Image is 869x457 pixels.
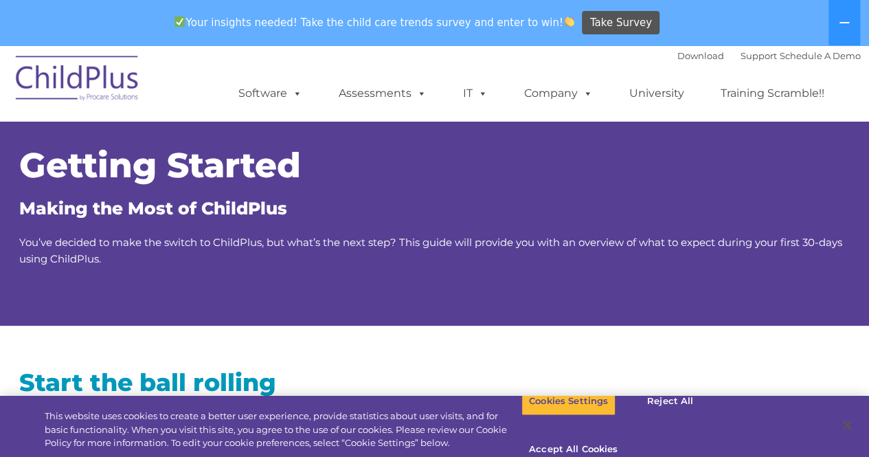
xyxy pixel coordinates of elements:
font: | [677,50,861,61]
div: This website uses cookies to create a better user experience, provide statistics about user visit... [45,410,521,450]
a: Assessments [325,80,440,107]
button: Cookies Settings [521,387,616,416]
a: Download [677,50,724,61]
span: Getting Started [19,144,301,186]
span: Your insights needed! Take the child care trends survey and enter to win! [169,9,580,36]
a: Take Survey [582,11,659,35]
span: You’ve decided to make the switch to ChildPlus, but what’s the next step? This guide will provide... [19,236,842,265]
span: Making the Most of ChildPlus [19,198,287,219]
a: Training Scramble!! [707,80,838,107]
a: Company [510,80,607,107]
a: University [616,80,698,107]
a: Support [741,50,777,61]
img: ✅ [174,16,185,27]
h2: Start the ball rolling [19,367,425,398]
a: Schedule A Demo [780,50,861,61]
a: IT [449,80,501,107]
span: Take Survey [590,11,652,35]
img: 👏 [564,16,574,27]
button: Reject All [627,387,713,416]
a: Software [225,80,316,107]
button: Close [832,410,862,441]
img: ChildPlus by Procare Solutions [9,46,146,115]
